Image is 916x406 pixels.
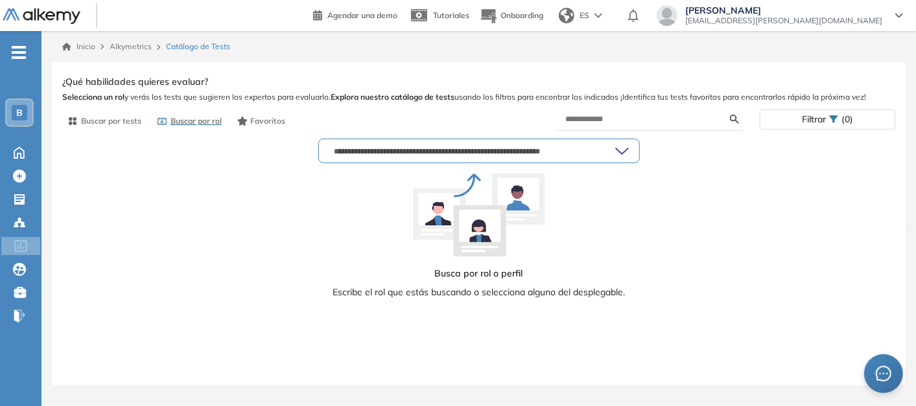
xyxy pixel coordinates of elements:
[110,41,152,51] span: Alkymetrics
[876,366,891,381] span: message
[81,115,141,127] span: Buscar por tests
[685,5,882,16] span: [PERSON_NAME]
[166,41,230,52] span: Catálogo de Tests
[802,110,826,129] span: Filtrar
[559,8,574,23] img: world
[170,115,222,127] span: Buscar por rol
[62,92,124,102] b: Selecciona un rol
[580,10,589,21] span: ES
[62,41,95,52] a: Inicio
[333,286,625,299] span: Escribe el rol que estás buscando o selecciona alguno del desplegable.
[594,13,602,18] img: arrow
[250,115,285,127] span: Favoritos
[62,75,208,89] span: ¿Qué habilidades quieres evaluar?
[433,10,469,20] span: Tutoriales
[500,10,543,20] span: Onboarding
[232,110,291,132] button: Favoritos
[16,107,23,118] span: B
[480,2,543,30] button: Onboarding
[152,110,227,132] button: Buscar por rol
[62,91,895,103] span: y verás los tests que sugieren los expertos para evaluarlo. usando los filtros para encontrar los...
[841,110,853,129] span: (0)
[62,110,147,132] button: Buscar por tests
[313,6,397,22] a: Agendar una demo
[331,92,454,102] b: Explora nuestro catálogo de tests
[685,16,882,26] span: [EMAIL_ADDRESS][PERSON_NAME][DOMAIN_NAME]
[3,8,80,25] img: Logo
[12,51,26,54] i: -
[327,10,397,20] span: Agendar una demo
[435,267,523,280] span: Busca por rol o perfil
